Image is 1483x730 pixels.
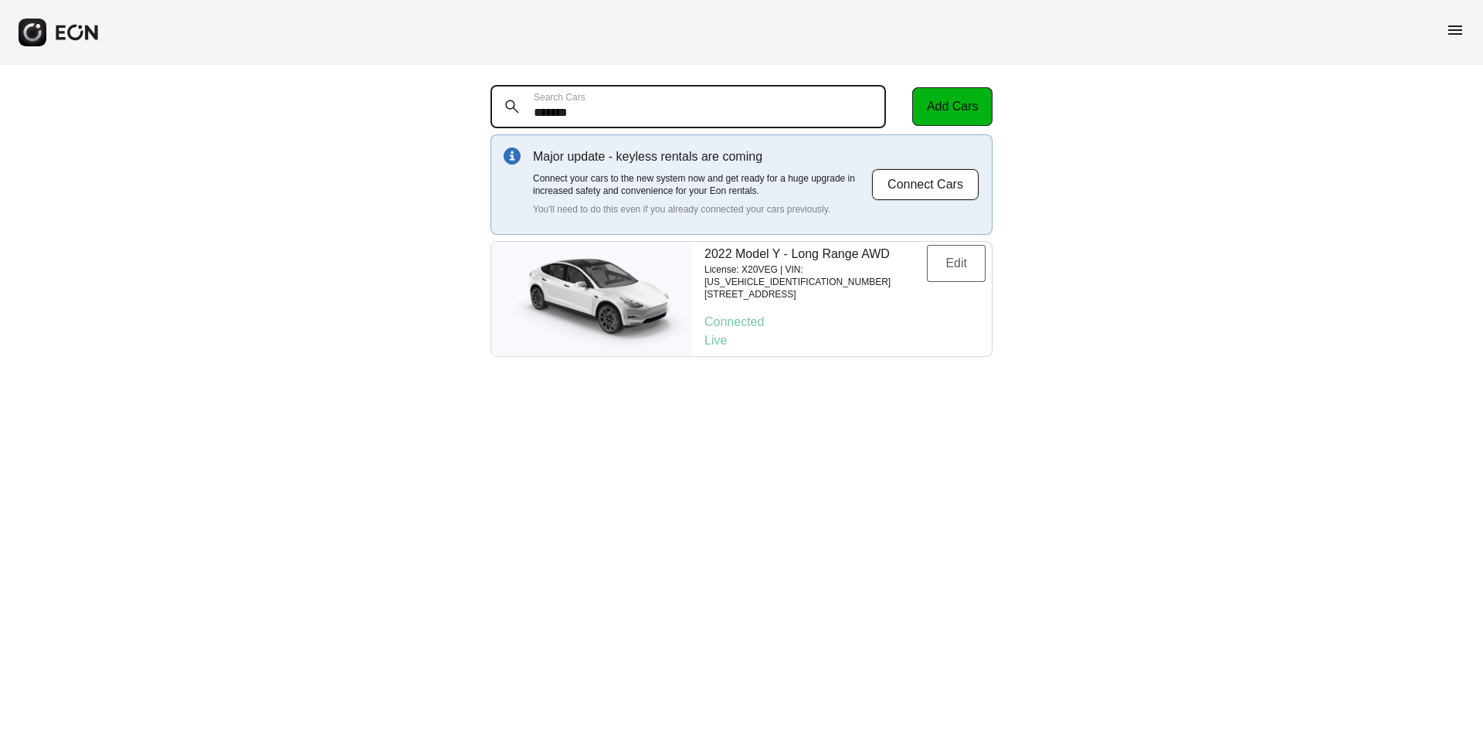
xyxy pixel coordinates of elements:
button: Edit [927,245,986,282]
p: [STREET_ADDRESS] [704,288,927,300]
p: Live [704,331,986,350]
label: Search Cars [534,91,585,104]
button: Connect Cars [871,168,979,201]
p: License: X20VEG | VIN: [US_VEHICLE_IDENTIFICATION_NUMBER] [704,263,927,288]
p: Connect your cars to the new system now and get ready for a huge upgrade in increased safety and ... [533,172,871,197]
p: Major update - keyless rentals are coming [533,148,871,166]
p: Connected [704,313,986,331]
img: car [491,249,692,349]
button: Add Cars [912,87,993,126]
p: You'll need to do this even if you already connected your cars previously. [533,203,871,216]
p: 2022 Model Y - Long Range AWD [704,245,927,263]
span: menu [1446,21,1464,39]
img: info [504,148,521,165]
